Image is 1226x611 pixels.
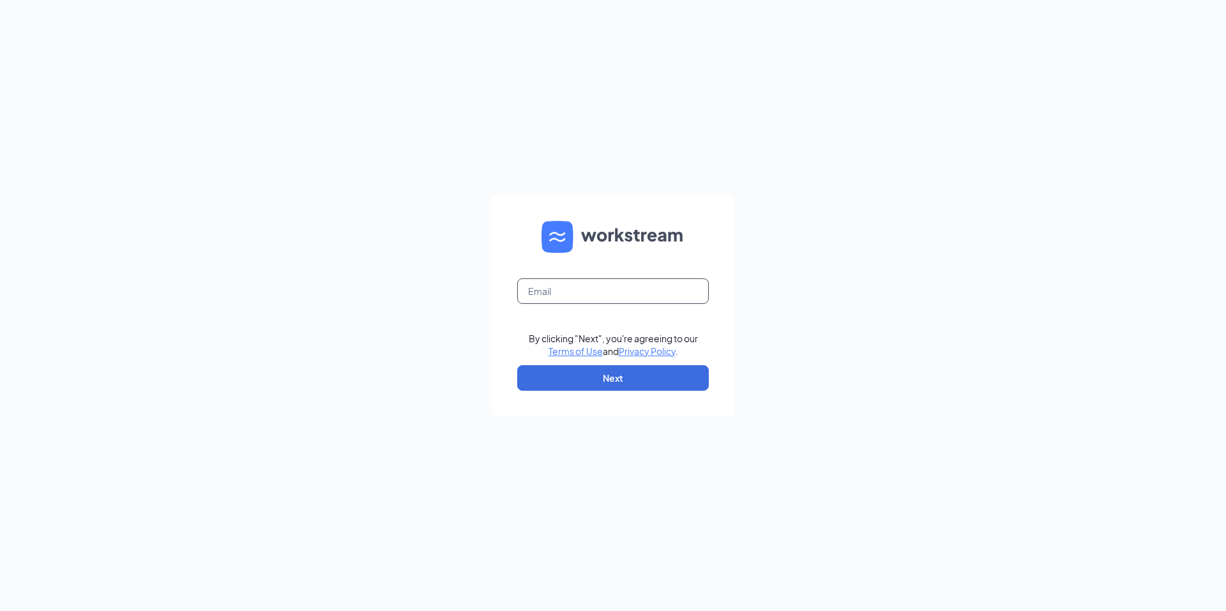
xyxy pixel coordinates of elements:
div: By clicking "Next", you're agreeing to our and . [529,332,698,358]
img: WS logo and Workstream text [541,221,685,253]
input: Email [517,278,709,304]
button: Next [517,365,709,391]
a: Terms of Use [549,345,603,357]
a: Privacy Policy [619,345,676,357]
